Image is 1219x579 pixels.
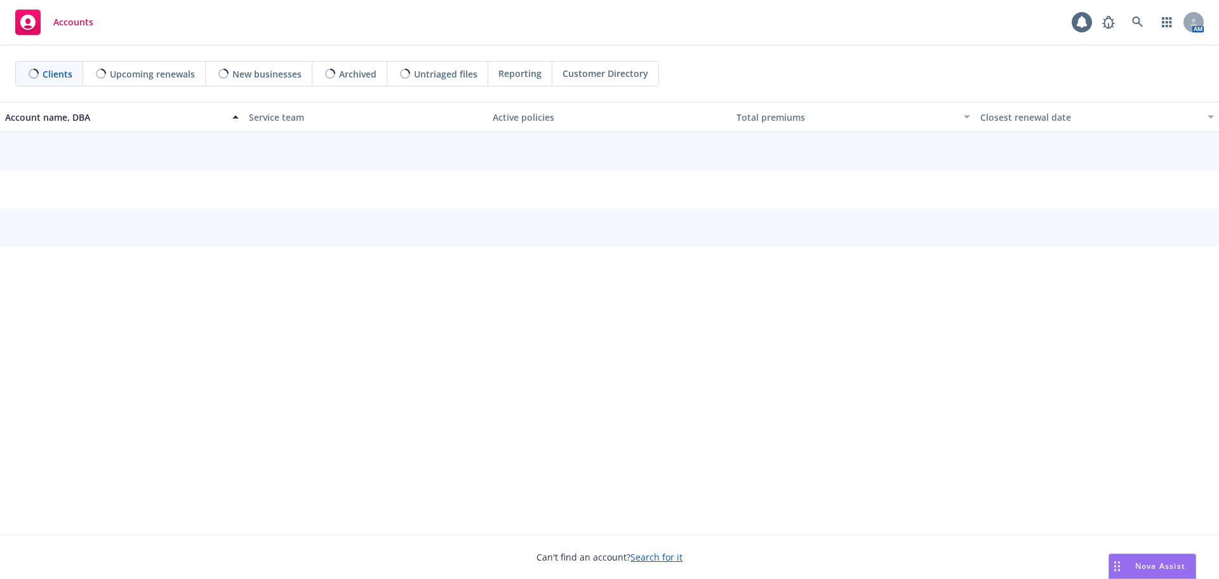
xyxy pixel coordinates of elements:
span: Archived [339,67,376,81]
div: Total premiums [736,111,956,124]
button: Total premiums [731,102,975,132]
button: Service team [244,102,488,132]
button: Active policies [488,102,731,132]
a: Search for it [630,551,683,563]
span: Untriaged files [414,67,477,81]
span: Accounts [53,17,93,27]
div: Closest renewal date [980,111,1200,124]
a: Report a Bug [1096,10,1121,35]
span: Nova Assist [1135,561,1185,571]
div: Drag to move [1109,554,1125,578]
div: Service team [249,111,483,124]
span: New businesses [232,67,302,81]
span: Can't find an account? [536,550,683,564]
span: Customer Directory [563,67,648,80]
button: Nova Assist [1109,554,1196,579]
div: Account name, DBA [5,111,225,124]
span: Clients [43,67,72,81]
a: Switch app [1154,10,1180,35]
span: Reporting [498,67,542,80]
a: Accounts [10,4,98,40]
div: Active policies [493,111,726,124]
span: Upcoming renewals [110,67,195,81]
button: Closest renewal date [975,102,1219,132]
a: Search [1125,10,1150,35]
